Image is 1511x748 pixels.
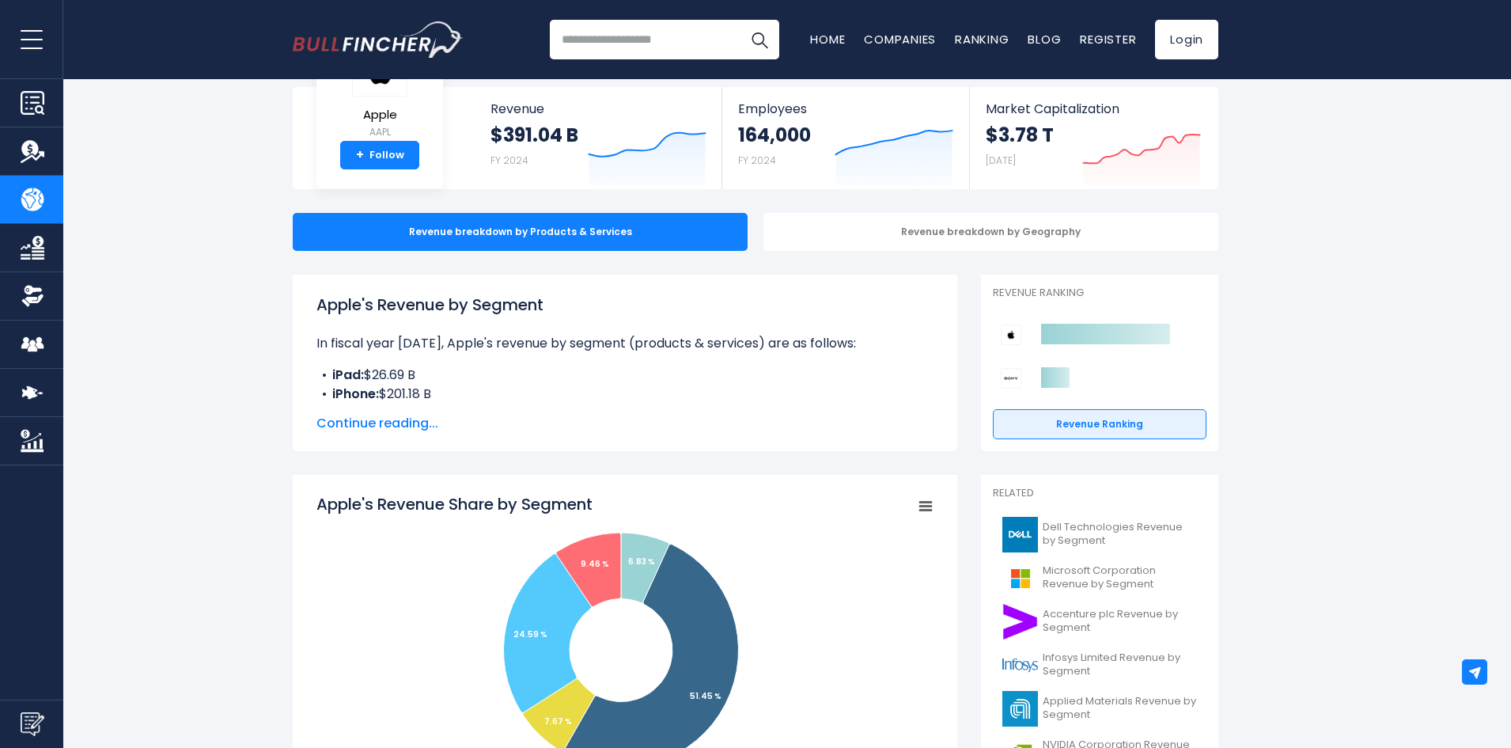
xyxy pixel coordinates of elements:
a: Revenue $391.04 B FY 2024 [475,87,722,189]
strong: 164,000 [738,123,811,147]
a: Microsoft Corporation Revenue by Segment [993,556,1206,600]
tspan: Apple's Revenue Share by Segment [316,493,593,515]
tspan: 6.83 % [628,556,655,568]
span: Market Capitalization [986,101,1201,116]
span: Employees [738,101,952,116]
tspan: 51.45 % [690,690,721,702]
strong: $3.78 T [986,123,1054,147]
tspan: 24.59 % [513,628,547,640]
a: Dell Technologies Revenue by Segment [993,513,1206,556]
a: Home [810,31,845,47]
span: Dell Technologies Revenue by Segment [1043,521,1197,548]
h1: Apple's Revenue by Segment [316,293,933,317]
p: In fiscal year [DATE], Apple's revenue by segment (products & services) are as follows: [316,334,933,353]
a: Register [1080,31,1136,47]
strong: + [356,148,364,162]
strong: $391.04 B [490,123,578,147]
b: iPhone: [332,385,379,403]
img: AMAT logo [1002,691,1038,727]
div: Revenue breakdown by Products & Services [293,213,748,251]
a: Infosys Limited Revenue by Segment [993,644,1206,687]
img: Bullfincher logo [293,21,464,58]
b: iPad: [332,366,364,384]
a: Login [1155,20,1218,59]
a: Accenture plc Revenue by Segment [993,600,1206,644]
a: Apple AAPL [351,43,408,142]
tspan: 7.67 % [544,716,572,727]
small: AAPL [352,125,407,139]
small: FY 2024 [738,154,776,167]
a: Blog [1028,31,1061,47]
a: Employees 164,000 FY 2024 [722,87,968,189]
span: Continue reading... [316,414,933,433]
img: INFY logo [1002,647,1038,683]
tspan: 9.46 % [581,558,609,570]
a: Companies [864,31,936,47]
a: +Follow [340,141,419,169]
img: ACN logo [1002,604,1038,640]
li: $26.69 B [316,366,933,385]
button: Search [740,20,779,59]
img: DELL logo [1002,517,1038,552]
span: Microsoft Corporation Revenue by Segment [1043,564,1197,591]
a: Revenue Ranking [993,409,1206,439]
span: Applied Materials Revenue by Segment [1043,695,1197,722]
div: Revenue breakdown by Geography [763,213,1218,251]
a: Market Capitalization $3.78 T [DATE] [970,87,1217,189]
small: FY 2024 [490,154,528,167]
p: Revenue Ranking [993,287,1206,300]
img: MSFT logo [1002,560,1038,596]
li: $201.18 B [316,385,933,404]
img: Apple competitors logo [1001,325,1021,345]
span: Infosys Limited Revenue by Segment [1043,651,1197,678]
img: Ownership [21,284,44,308]
a: Applied Materials Revenue by Segment [993,687,1206,731]
p: Related [993,487,1206,500]
span: Accenture plc Revenue by Segment [1043,608,1197,635]
img: Sony Group Corporation competitors logo [1001,368,1021,389]
span: Revenue [490,101,706,116]
span: Apple [352,108,407,122]
small: [DATE] [986,154,1016,167]
a: Ranking [955,31,1009,47]
a: Go to homepage [293,21,463,58]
